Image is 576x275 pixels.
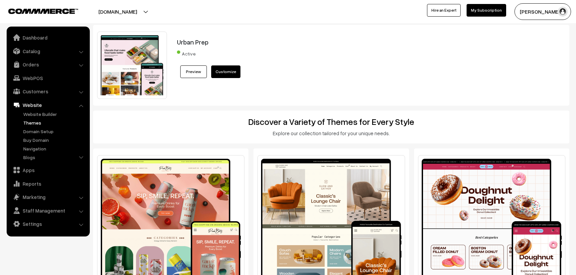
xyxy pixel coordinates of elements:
[427,4,461,17] a: Hire an Expert
[98,117,565,127] h2: Discover a Variety of Themes for Every Style
[22,145,87,152] a: Navigation
[97,32,167,99] img: Urban Prep
[8,205,87,217] a: Staff Management
[514,3,571,20] button: [PERSON_NAME]
[22,154,87,161] a: Blogs
[75,3,160,20] button: [DOMAIN_NAME]
[8,45,87,57] a: Catalog
[22,119,87,126] a: Themes
[177,38,526,46] h3: Urban Prep
[8,7,67,15] a: COMMMERCE
[558,7,568,17] img: user
[22,137,87,143] a: Buy Domain
[467,4,506,17] a: My Subscription
[211,65,240,78] a: Customize
[8,9,78,14] img: COMMMERCE
[98,130,565,136] h3: Explore our collection tailored for your unique needs.
[8,191,87,203] a: Marketing
[22,111,87,118] a: Website Builder
[8,218,87,230] a: Settings
[8,58,87,70] a: Orders
[8,85,87,97] a: Customers
[8,178,87,190] a: Reports
[8,164,87,176] a: Apps
[8,72,87,84] a: WebPOS
[22,128,87,135] a: Domain Setup
[8,32,87,44] a: Dashboard
[8,99,87,111] a: Website
[180,65,207,78] a: Preview
[177,48,210,57] span: Active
